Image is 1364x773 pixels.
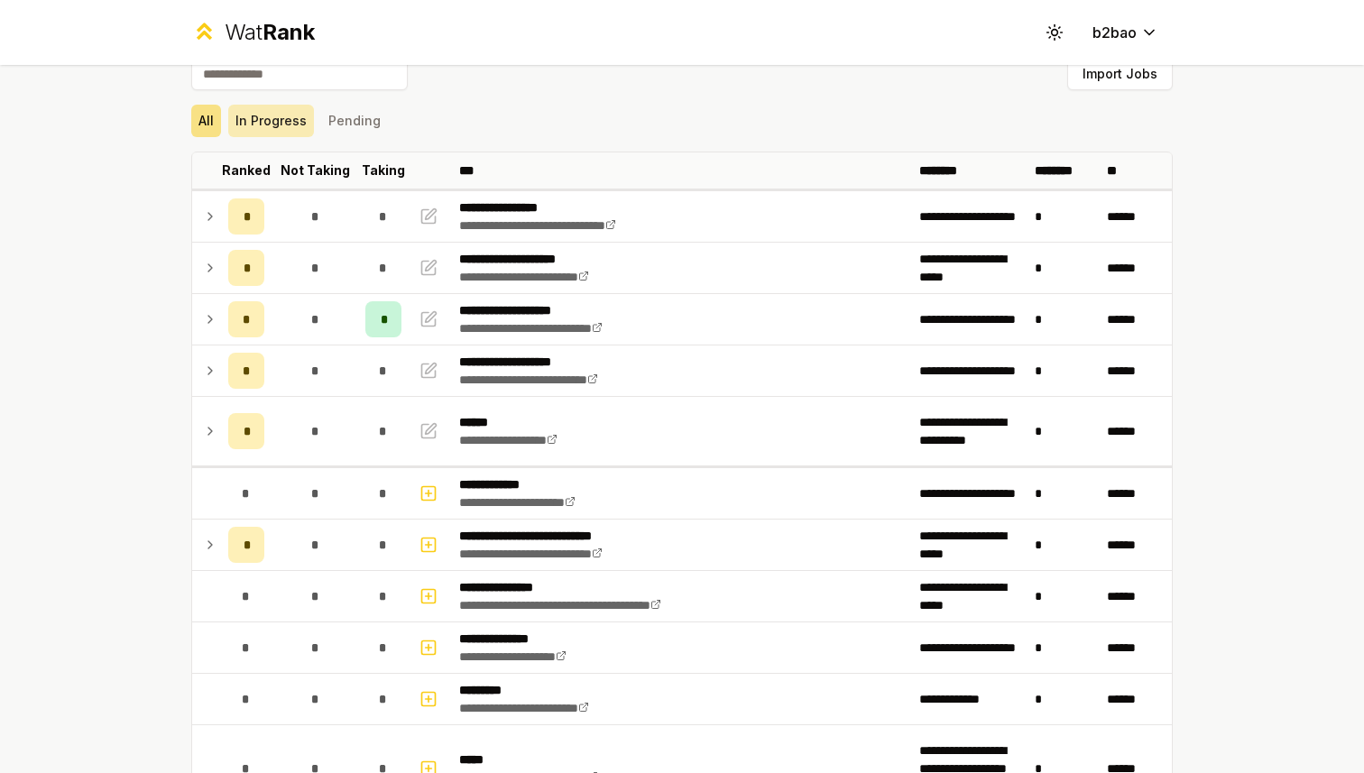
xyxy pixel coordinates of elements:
[1067,58,1173,90] button: Import Jobs
[281,161,350,179] p: Not Taking
[1092,22,1137,43] span: b2bao
[228,105,314,137] button: In Progress
[225,18,315,47] div: Wat
[222,161,271,179] p: Ranked
[191,105,221,137] button: All
[362,161,405,179] p: Taking
[321,105,388,137] button: Pending
[1078,16,1173,49] button: b2bao
[263,19,315,45] span: Rank
[191,18,315,47] a: WatRank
